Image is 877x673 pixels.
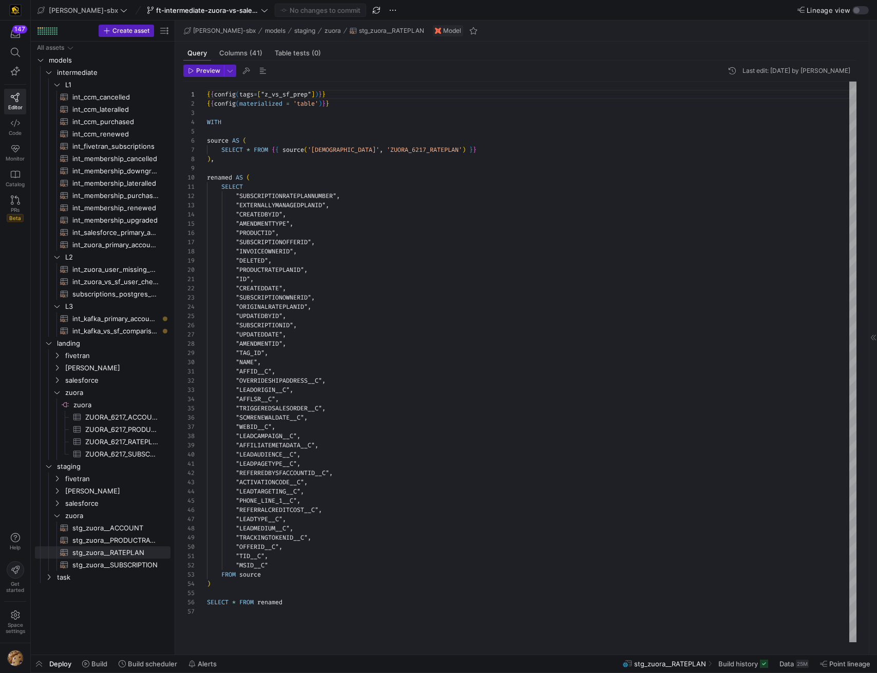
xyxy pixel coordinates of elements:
a: int_membership_upgraded​​​​​​​​​​ [35,214,170,226]
span: , [311,293,315,302]
div: 23 [183,293,195,302]
button: Data25M [775,655,813,672]
span: "SUBSCRIPTIONRATEPLANNUMBER" [236,192,336,200]
span: int_membership_downgraded​​​​​​​​​​ [72,165,159,177]
span: Editor [8,104,23,110]
span: [PERSON_NAME]-sbx [193,27,256,34]
span: stg_zuora__ACCOUNT​​​​​​​​​​ [72,522,159,534]
span: int_ccm_renewed​​​​​​​​​​ [72,128,159,140]
div: Press SPACE to select this row. [35,226,170,239]
span: "UPDATEDDATE" [236,330,282,339]
span: WITH [207,118,221,126]
span: subscriptions_postgres_kafka_joined_view​​​​​​​​​​ [72,288,159,300]
span: Build history [718,660,758,668]
span: Beta [7,214,24,222]
a: subscriptions_postgres_kafka_joined_view​​​​​​​​​​ [35,288,170,300]
img: https://storage.googleapis.com/y42-prod-data-exchange/images/1Nvl5cecG3s9yuu18pSpZlzl4PBNfpIlp06V... [7,650,24,666]
span: "z_vs_sf_prep" [261,90,311,98]
span: "CREATEDBYID" [236,210,282,219]
span: , [293,247,297,255]
span: , [379,146,383,154]
div: 12 [183,191,195,201]
div: 25 [183,311,195,321]
span: , [322,404,326,412]
span: source [207,136,228,145]
span: source [282,146,304,154]
span: models [49,54,169,66]
div: 28 [183,339,195,348]
div: Press SPACE to select this row. [35,128,170,140]
span: AS [232,136,239,145]
div: 35 [183,404,195,413]
span: "PRODUCTRATEPLANID" [236,266,304,274]
span: , [257,358,261,366]
span: Catalog [6,181,25,187]
a: Monitor [4,140,26,166]
a: stg_zuora__PRODUCTRATEPLAN​​​​​​​​​​ [35,534,170,546]
div: Press SPACE to select this row. [35,251,170,263]
button: stg_zuora__RATEPLAN [347,25,427,37]
a: int_ccm_lateralled​​​​​​​​​​ [35,103,170,115]
div: 33 [183,385,195,394]
a: int_zuora_primary_accounts​​​​​​​​​​ [35,239,170,251]
a: int_membership_lateralled​​​​​​​​​​ [35,177,170,189]
span: "DELETED" [236,256,268,265]
div: 32 [183,376,195,385]
div: 16 [183,228,195,237]
div: Press SPACE to select this row. [35,509,170,522]
span: "EXTERNALLYMANAGEDPLANID" [236,201,326,209]
span: { [211,100,214,108]
button: Create asset [99,25,154,37]
a: PRsBeta [4,191,26,226]
a: int_membership_cancelled​​​​​​​​​​ [35,152,170,165]
div: 21 [183,274,195,284]
span: "SCMRENEWALDATE__C" [236,413,304,422]
span: , [290,220,293,228]
a: int_salesforce_primary_account​​​​​​​​​​ [35,226,170,239]
span: staging [57,461,169,472]
div: 19 [183,256,195,265]
span: = [254,90,257,98]
div: 25M [796,660,809,668]
span: [PERSON_NAME] [65,362,169,374]
span: , [304,413,308,422]
div: Press SPACE to select this row. [35,386,170,399]
div: 3 [183,108,195,117]
div: Press SPACE to select this row. [35,42,170,54]
span: "TRIGGEREDSALESORDER__C" [236,404,322,412]
span: L3 [65,301,169,312]
span: "LEADORIGIN__C" [236,386,290,394]
span: Preview [196,67,220,74]
span: int_ccm_purchased​​​​​​​​​​ [72,116,159,128]
span: int_membership_renewed​​​​​​​​​​ [72,202,159,214]
a: int_kafka_vs_sf_comparison​​​​​​​​​​ [35,325,170,337]
span: "TAG_ID" [236,349,264,357]
span: int_fivetran_subscriptions​​​​​​​​​​ [72,141,159,152]
div: 20 [183,265,195,274]
div: 27 [183,330,195,339]
span: , [322,377,326,385]
span: Lineage view [807,6,850,14]
span: zuora [325,27,341,34]
div: 30 [183,358,195,367]
span: ) [315,90,318,98]
button: 147 [4,25,26,43]
span: models [265,27,285,34]
span: SELECT [221,146,243,154]
button: Alerts [184,655,221,672]
div: Press SPACE to select this row. [35,559,170,571]
span: "AFFLSR__C" [236,395,275,403]
span: Point lineage [829,660,870,668]
span: "ID" [236,275,250,283]
button: Point lineage [815,655,875,672]
div: 36 [183,413,195,422]
span: stg_zuora__RATEPLAN​​​​​​​​​​ [72,547,159,559]
div: Press SPACE to select this row. [35,362,170,374]
div: 11 [183,182,195,191]
a: ZUORA_6217_ACCOUNT​​​​​​​​​ [35,411,170,423]
a: ZUORA_6217_PRODUCTRATEPLAN​​​​​​​​​ [35,423,170,436]
span: int_kafka_primary_accounts​​​​​​​​​​ [72,313,159,325]
span: zuora [65,387,169,399]
span: { [211,90,214,98]
div: 24 [183,302,195,311]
